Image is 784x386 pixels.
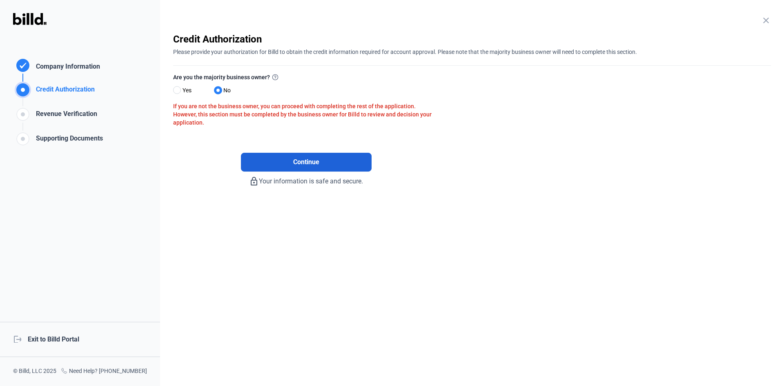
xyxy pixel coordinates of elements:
div: Credit Authorization [173,33,771,46]
label: Are you the majority business owner? [173,73,439,83]
span: Yes [179,85,192,95]
div: Credit Authorization [33,85,95,98]
div: Need Help? [PHONE_NUMBER] [61,367,147,376]
mat-icon: lock_outline [249,176,259,186]
div: Revenue Verification [33,109,97,123]
div: If you are not the business owner, you can proceed with completing the rest of the application. H... [173,102,439,127]
span: No [220,85,231,95]
div: Supporting Documents [33,134,103,147]
mat-icon: close [761,16,771,25]
button: Continue [241,153,372,172]
div: Your information is safe and secure. [173,172,439,186]
mat-icon: logout [13,335,21,343]
span: Continue [293,157,319,167]
img: Billd Logo [13,13,47,25]
div: Company Information [33,62,100,74]
div: Please provide your authorization for Billd to obtain the credit information required for account... [173,46,771,56]
div: © Billd, LLC 2025 [13,367,56,376]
